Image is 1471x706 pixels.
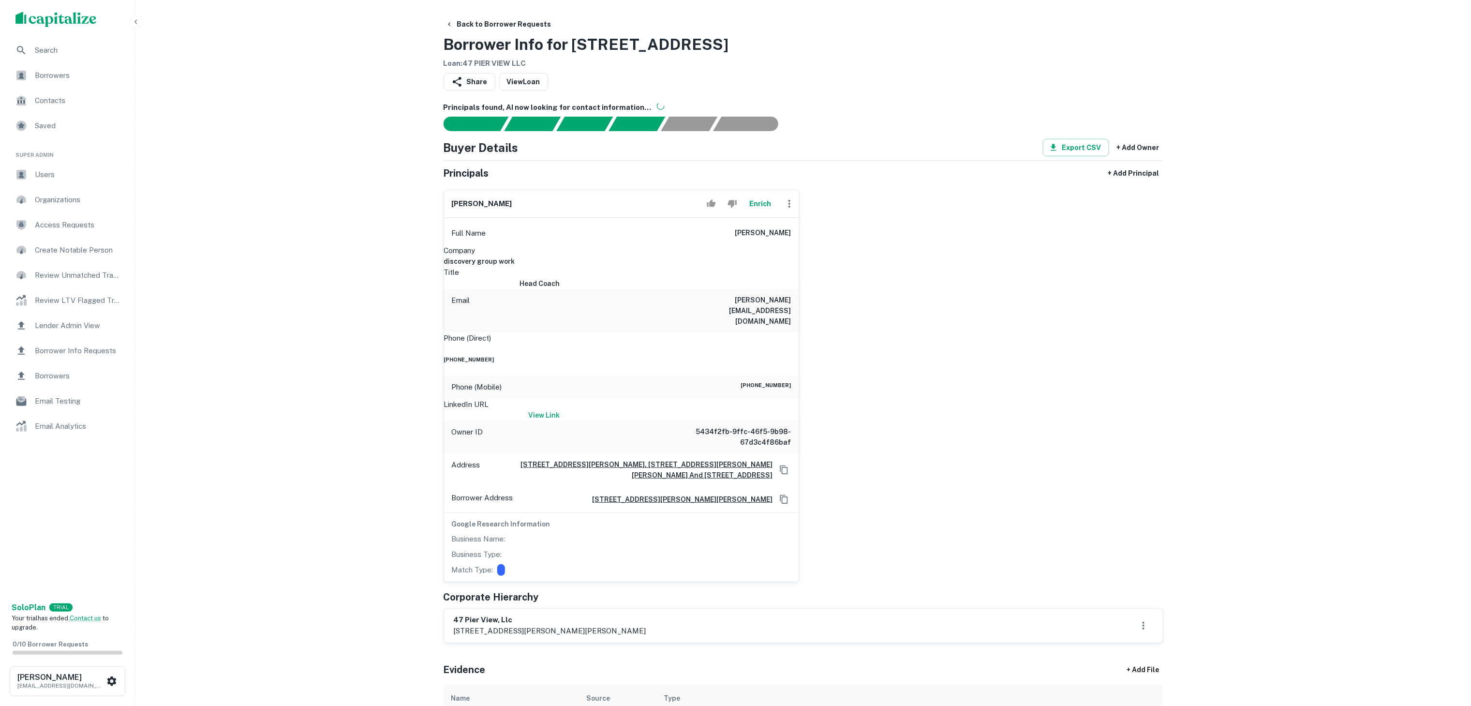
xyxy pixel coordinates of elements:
span: Create Notable Person [35,244,121,256]
span: 0 / 10 Borrower Requests [13,641,88,648]
a: Search [8,39,127,62]
a: Access Requests [8,213,127,237]
a: Borrowers [8,64,127,87]
p: Phone (Mobile) [452,381,502,393]
a: Email Analytics [8,415,127,438]
p: Match Type: [452,564,493,576]
p: Business Type: [452,549,502,560]
a: Create Notable Person [8,239,127,262]
h6: discovery group work [444,256,799,267]
li: Super Admin [8,139,127,163]
span: Organizations [35,194,121,206]
button: Accept [703,194,720,213]
p: Address [452,459,480,481]
h6: [PERSON_NAME] [17,674,104,681]
h6: [PHONE_NUMBER] [741,381,791,393]
div: Principals found, still searching for contact information. This may take time... [661,117,717,131]
button: Copy Address [777,463,791,477]
span: Borrowers [35,70,121,81]
span: Review LTV Flagged Transactions [35,295,121,306]
span: Search [35,45,121,56]
h4: Buyer Details [444,139,519,156]
span: Borrowers [35,370,121,382]
a: Contacts [8,89,127,112]
div: TRIAL [49,603,73,612]
a: Borrowers [8,364,127,388]
p: Business Name: [452,533,505,545]
img: capitalize-logo.png [15,12,97,27]
a: SoloPlan [12,602,45,614]
button: [PERSON_NAME][EMAIL_ADDRESS][DOMAIN_NAME] [10,666,125,696]
div: Documents found, AI parsing details... [556,117,613,131]
div: Sending borrower request to AI... [432,117,505,131]
p: Company [444,245,799,256]
a: [STREET_ADDRESS][PERSON_NAME][PERSON_NAME] [585,494,773,505]
a: Lender Admin View [8,314,127,337]
p: Full Name [452,227,486,239]
div: Principals found, AI now looking for contact information... [609,117,665,131]
a: [STREET_ADDRESS][PERSON_NAME], [STREET_ADDRESS][PERSON_NAME][PERSON_NAME] And [STREET_ADDRESS] [484,459,773,481]
div: Source [587,692,610,704]
span: Users [35,169,121,180]
span: Your trial has ended. to upgrade. [12,615,109,631]
h6: [PERSON_NAME] [735,227,791,239]
span: Saved [35,120,121,132]
a: Review Unmatched Transactions [8,264,127,287]
a: Organizations [8,188,127,211]
span: Lender Admin View [35,320,121,331]
p: [EMAIL_ADDRESS][DOMAIN_NAME] [17,681,104,690]
span: Email Testing [35,395,121,407]
div: + Add File [1109,661,1177,679]
div: Your request is received and processing... [504,117,561,131]
p: Email [452,295,470,327]
span: Review Unmatched Transactions [35,270,121,281]
a: Review LTV Flagged Transactions [8,289,127,312]
p: Borrower Address [452,492,513,507]
a: ViewLoan [499,73,548,90]
a: Users [8,163,127,186]
p: LinkedIn URL [444,399,799,410]
p: [STREET_ADDRESS][PERSON_NAME][PERSON_NAME] [454,625,646,637]
button: + Add Principal [1104,165,1163,182]
button: Export CSV [1043,139,1109,156]
span: Borrower Info Requests [35,345,121,357]
button: Enrich [745,194,776,213]
div: Type [664,692,681,704]
h6: Head Coach [444,278,560,289]
h6: 47 pier view, llc [454,615,646,626]
a: Saved [8,114,127,137]
p: Title [444,267,799,278]
h6: [PERSON_NAME] [452,198,512,210]
div: Borrower Info Requests [8,339,127,362]
button: Copy Address [777,492,791,507]
a: View Link [444,410,799,421]
h3: Borrower Info for [STREET_ADDRESS] [444,33,729,56]
div: AI fulfillment process complete. [713,117,790,131]
a: Email Testing [8,390,127,413]
span: Email Analytics [35,421,121,432]
h6: [PERSON_NAME][EMAIL_ADDRESS][DOMAIN_NAME] [675,295,791,327]
iframe: Chat Widget [1423,629,1471,675]
p: Phone (Direct) [444,332,491,344]
div: Name [451,692,470,704]
h5: Evidence [444,662,486,677]
h5: Corporate Hierarchy [444,590,539,604]
h6: [PHONE_NUMBER] [444,356,799,363]
a: Contact us [70,615,101,622]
